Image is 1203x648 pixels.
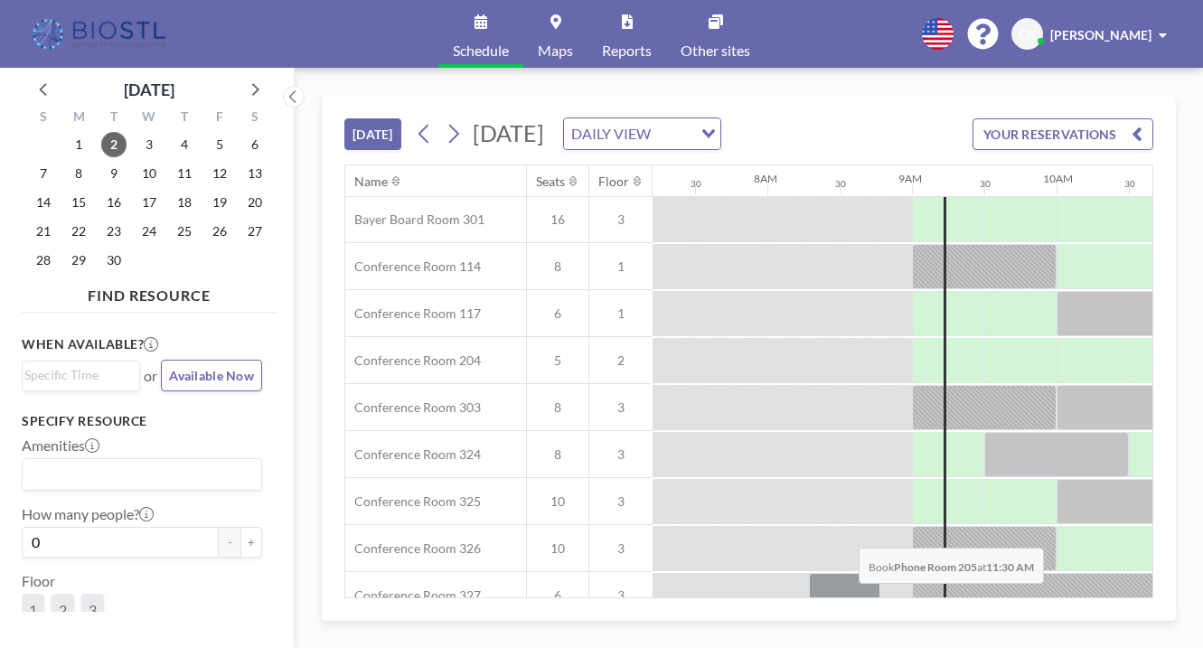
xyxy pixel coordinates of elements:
[136,190,162,215] span: Wednesday, September 17, 2025
[345,446,481,463] span: Conference Room 324
[473,119,544,146] span: [DATE]
[101,219,127,244] span: Tuesday, September 23, 2025
[691,178,701,190] div: 30
[172,190,197,215] span: Thursday, September 18, 2025
[242,161,268,186] span: Saturday, September 13, 2025
[136,219,162,244] span: Wednesday, September 24, 2025
[345,305,481,322] span: Conference Room 117
[144,367,157,385] span: or
[22,279,277,305] h4: FIND RESOURCE
[31,190,56,215] span: Sunday, September 14, 2025
[656,122,691,146] input: Search for option
[1043,172,1073,185] div: 10AM
[59,601,67,619] span: 2
[538,43,573,58] span: Maps
[564,118,720,149] div: Search for option
[242,132,268,157] span: Saturday, September 6, 2025
[598,174,629,190] div: Floor
[101,248,127,273] span: Tuesday, September 30, 2025
[568,122,654,146] span: DAILY VIEW
[101,132,127,157] span: Tuesday, September 2, 2025
[23,459,261,490] div: Search for option
[527,352,588,369] span: 5
[1050,27,1151,42] span: [PERSON_NAME]
[536,174,565,190] div: Seats
[527,493,588,510] span: 10
[22,437,99,455] label: Amenities
[136,161,162,186] span: Wednesday, September 10, 2025
[29,601,37,619] span: 1
[31,161,56,186] span: Sunday, September 7, 2025
[101,190,127,215] span: Tuesday, September 16, 2025
[207,132,232,157] span: Friday, September 5, 2025
[973,118,1153,150] button: YOUR RESERVATIONS
[172,132,197,157] span: Thursday, September 4, 2025
[207,190,232,215] span: Friday, September 19, 2025
[345,540,481,557] span: Conference Room 326
[66,248,91,273] span: Monday, September 29, 2025
[172,219,197,244] span: Thursday, September 25, 2025
[345,352,481,369] span: Conference Room 204
[242,219,268,244] span: Saturday, September 27, 2025
[132,107,167,130] div: W
[22,505,154,523] label: How many people?
[589,305,653,322] span: 1
[31,248,56,273] span: Sunday, September 28, 2025
[527,305,588,322] span: 6
[527,540,588,557] span: 10
[66,190,91,215] span: Monday, September 15, 2025
[589,352,653,369] span: 2
[589,587,653,604] span: 3
[161,360,262,391] button: Available Now
[219,527,240,558] button: -
[202,107,237,130] div: F
[589,399,653,416] span: 3
[602,43,652,58] span: Reports
[345,587,481,604] span: Conference Room 327
[894,560,977,574] b: Phone Room 205
[66,219,91,244] span: Monday, September 22, 2025
[681,43,750,58] span: Other sites
[527,399,588,416] span: 8
[89,601,97,619] span: 3
[23,362,139,389] div: Search for option
[22,572,55,590] label: Floor
[1124,178,1135,190] div: 30
[344,118,401,150] button: [DATE]
[237,107,272,130] div: S
[589,493,653,510] span: 3
[66,161,91,186] span: Monday, September 8, 2025
[169,368,254,383] span: Available Now
[527,587,588,604] span: 6
[26,107,61,130] div: S
[345,493,481,510] span: Conference Room 325
[345,258,481,275] span: Conference Room 114
[24,365,129,385] input: Search for option
[354,174,388,190] div: Name
[1019,26,1036,42] span: CK
[589,258,653,275] span: 1
[124,77,174,102] div: [DATE]
[345,211,484,228] span: Bayer Board Room 301
[22,413,262,429] h3: Specify resource
[589,540,653,557] span: 3
[97,107,132,130] div: T
[207,161,232,186] span: Friday, September 12, 2025
[61,107,97,130] div: M
[24,463,251,486] input: Search for option
[859,548,1044,584] span: Book at
[898,172,922,185] div: 9AM
[242,190,268,215] span: Saturday, September 20, 2025
[754,172,777,185] div: 8AM
[589,211,653,228] span: 3
[166,107,202,130] div: T
[136,132,162,157] span: Wednesday, September 3, 2025
[66,132,91,157] span: Monday, September 1, 2025
[589,446,653,463] span: 3
[986,560,1034,574] b: 11:30 AM
[29,16,173,52] img: organization-logo
[527,446,588,463] span: 8
[980,178,991,190] div: 30
[527,211,588,228] span: 16
[172,161,197,186] span: Thursday, September 11, 2025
